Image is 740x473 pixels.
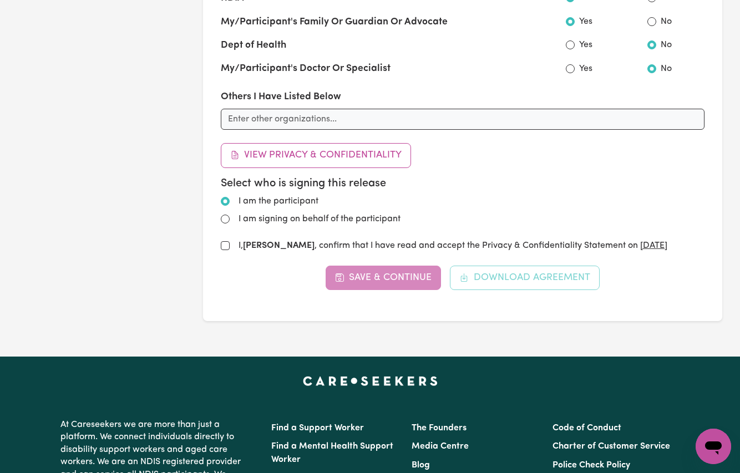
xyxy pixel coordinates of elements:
a: Blog [412,461,430,470]
label: Yes [579,62,592,75]
a: Media Centre [412,442,469,451]
a: Code of Conduct [553,424,621,433]
a: Find a Mental Health Support Worker [271,442,393,464]
input: Enter other organizations... [221,109,705,130]
label: My/Participant's Family Or Guardian Or Advocate [221,15,448,29]
button: View Privacy & Confidentiality [221,143,412,167]
iframe: Button to launch messaging window [696,429,731,464]
label: Yes [579,15,592,28]
label: No [661,38,672,52]
label: Yes [579,38,592,52]
label: No [661,15,672,28]
label: I, , confirm that I have read and accept the Privacy & Confidentiality Statement on [239,239,667,252]
a: The Founders [412,424,467,433]
label: Others I Have Listed Below [221,90,341,104]
a: Find a Support Worker [271,424,364,433]
u: [DATE] [640,241,667,250]
strong: [PERSON_NAME] [243,241,315,250]
label: No [661,62,672,75]
a: Careseekers home page [303,377,438,385]
h5: Select who is signing this release [221,177,705,190]
label: I am the participant [239,195,318,208]
label: My/Participant's Doctor Or Specialist [221,62,391,76]
label: Dept of Health [221,38,286,53]
label: I am signing on behalf of the participant [239,212,401,226]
